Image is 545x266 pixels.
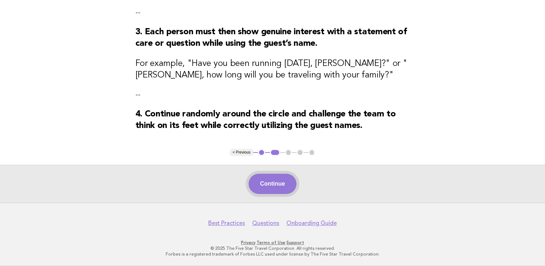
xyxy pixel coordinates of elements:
[241,240,255,245] a: Privacy
[208,220,245,227] a: Best Practices
[286,240,304,245] a: Support
[52,245,493,251] p: © 2025 The Five Star Travel Corporation. All rights reserved.
[52,251,493,257] p: Forbes is a registered trademark of Forbes LLC used under license by The Five Star Travel Corpora...
[135,90,410,100] p: --
[230,149,253,156] button: < Previous
[249,174,296,194] button: Continue
[252,220,279,227] a: Questions
[256,240,285,245] a: Terms of Use
[135,8,410,18] p: --
[135,58,410,81] h3: For example, "Have you been running [DATE], [PERSON_NAME]?" or "[PERSON_NAME], how long will you ...
[135,110,396,130] strong: 4. Continue randomly around the circle and challenge the team to think on its feet while correctl...
[270,149,280,156] button: 2
[286,220,337,227] a: Onboarding Guide
[52,240,493,245] p: · ·
[135,28,407,48] strong: 3. Each person must then show genuine interest with a statement of care or question while using t...
[258,149,265,156] button: 1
